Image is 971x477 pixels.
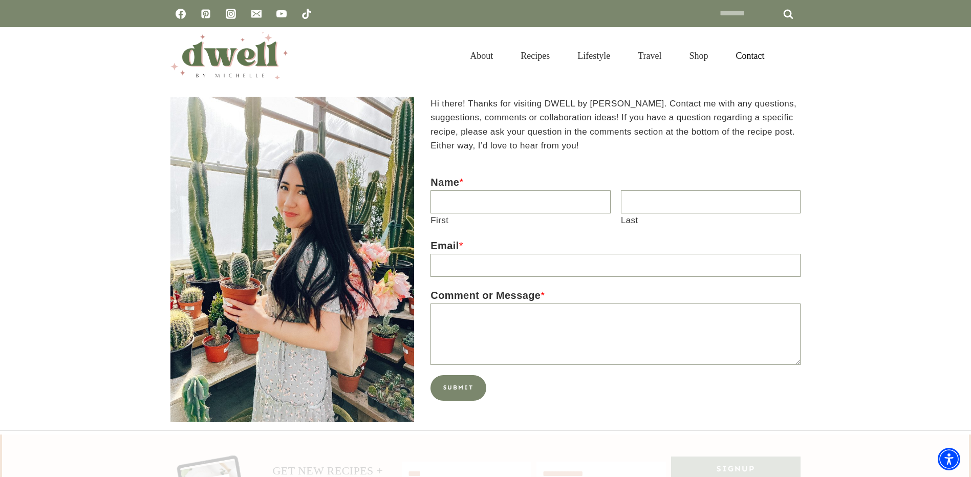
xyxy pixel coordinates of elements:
a: Facebook [170,4,191,24]
a: Email [246,4,267,24]
a: Lifestyle [564,39,624,73]
a: Shop [675,39,722,73]
a: About [456,39,507,73]
p: Hi there! Thanks for visiting DWELL by [PERSON_NAME]. Contact me with any questions, suggestions,... [430,97,801,153]
a: Instagram [221,4,241,24]
div: Accessibility Menu [938,448,960,470]
label: Last [621,213,801,227]
button: View Search Form [784,47,801,64]
label: Comment or Message [430,287,801,303]
a: Contact [722,39,779,73]
nav: Primary Navigation [456,39,778,73]
a: Pinterest [196,4,216,24]
a: TikTok [296,4,317,24]
label: Name [430,174,801,190]
a: Travel [624,39,675,73]
a: Recipes [507,39,564,73]
button: Submit [430,375,486,400]
label: Email [430,237,801,254]
label: First [430,213,611,227]
a: YouTube [271,4,292,24]
img: DWELL by michelle [170,32,288,79]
